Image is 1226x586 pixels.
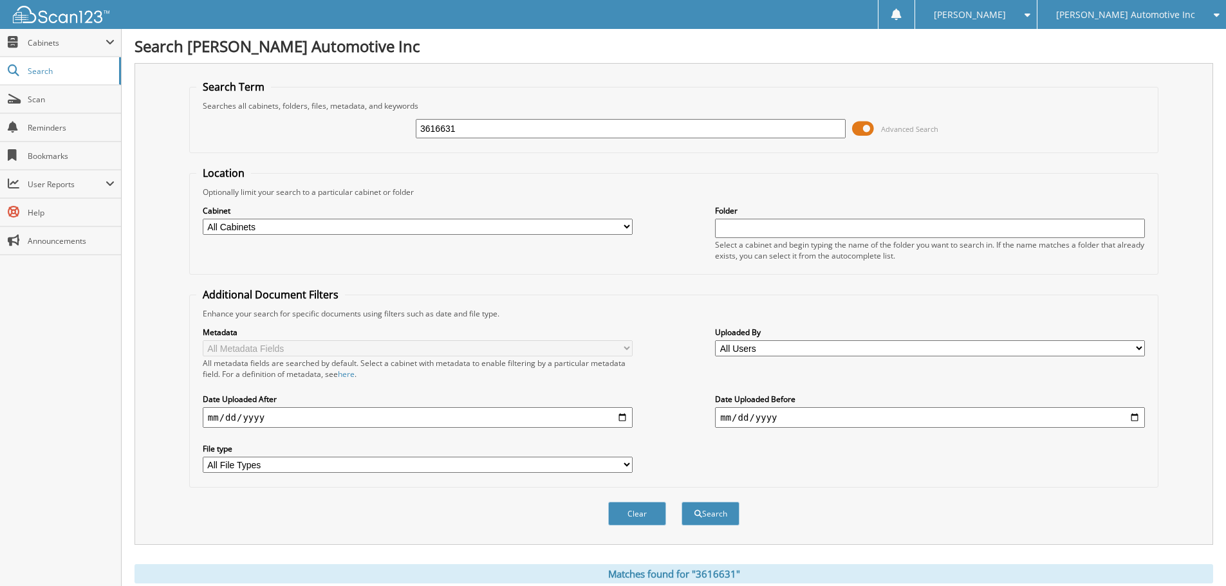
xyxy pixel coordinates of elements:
[682,502,739,526] button: Search
[28,207,115,218] span: Help
[203,394,633,405] label: Date Uploaded After
[28,66,113,77] span: Search
[135,564,1213,583] div: Matches found for "3616631"
[881,124,938,134] span: Advanced Search
[338,369,355,380] a: here
[715,394,1145,405] label: Date Uploaded Before
[196,100,1151,111] div: Searches all cabinets, folders, files, metadata, and keywords
[28,235,115,246] span: Announcements
[28,151,115,161] span: Bookmarks
[28,37,106,48] span: Cabinets
[196,80,271,94] legend: Search Term
[715,407,1145,428] input: end
[715,327,1145,338] label: Uploaded By
[203,443,633,454] label: File type
[608,502,666,526] button: Clear
[196,187,1151,197] div: Optionally limit your search to a particular cabinet or folder
[203,358,633,380] div: All metadata fields are searched by default. Select a cabinet with metadata to enable filtering b...
[196,308,1151,319] div: Enhance your search for specific documents using filters such as date and file type.
[203,327,633,338] label: Metadata
[28,94,115,105] span: Scan
[28,122,115,133] span: Reminders
[715,205,1145,216] label: Folder
[28,179,106,190] span: User Reports
[203,407,633,428] input: start
[715,239,1145,261] div: Select a cabinet and begin typing the name of the folder you want to search in. If the name match...
[203,205,633,216] label: Cabinet
[934,11,1006,19] span: [PERSON_NAME]
[1056,11,1195,19] span: [PERSON_NAME] Automotive Inc
[196,166,251,180] legend: Location
[135,35,1213,57] h1: Search [PERSON_NAME] Automotive Inc
[196,288,345,302] legend: Additional Document Filters
[13,6,109,23] img: scan123-logo-white.svg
